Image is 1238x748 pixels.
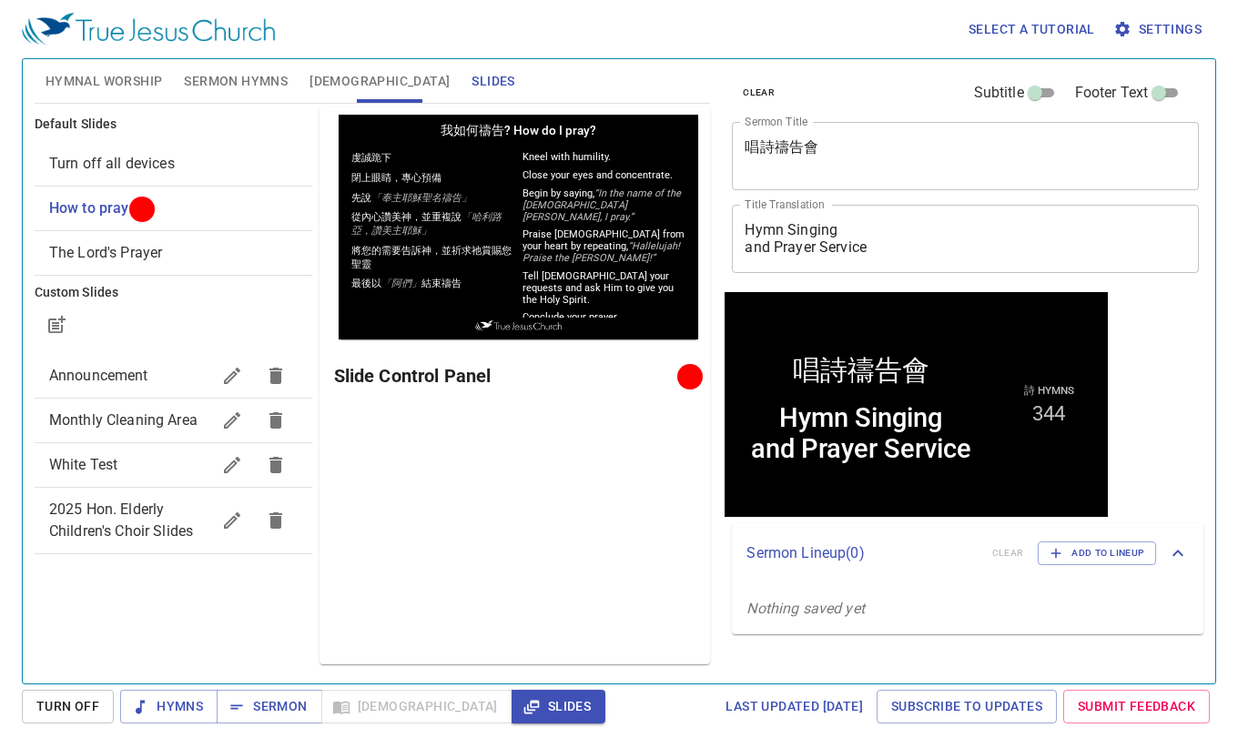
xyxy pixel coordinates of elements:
span: Footer Text [1075,82,1149,104]
p: 最後以 結束禱告 [13,162,176,176]
p: 從內心讚美神，並重複說 [13,96,176,123]
p: 將您的需要告訴神，並祈求祂賞賜您聖靈 [13,129,176,157]
em: “In the name of the [DEMOGRAPHIC_DATA][PERSON_NAME], I pray.” [184,73,342,108]
a: Last updated [DATE] [718,690,870,723]
div: Monthly Cleaning Area [35,399,312,442]
div: How to pray [35,187,312,230]
span: Add to Lineup [1050,545,1144,561]
span: Hymns [135,695,203,718]
h1: 我如何禱告? How do I pray? [4,4,356,28]
button: Hymns [120,690,218,723]
textarea: 唱詩禱告會 [745,138,1186,173]
div: The Lord's Prayer [35,231,312,275]
p: Tell [DEMOGRAPHIC_DATA] your requests and ask Him to give you the Holy Spirit. [184,156,347,191]
em: 「阿們」 [43,163,83,175]
div: 2025 Hon. Elderly Children's Choir Slides [35,488,312,553]
p: Close your eyes and concentrate. [184,55,347,66]
button: clear [732,82,786,104]
a: Subscribe to Updates [877,690,1057,723]
img: True Jesus Church [22,13,275,45]
em: 「哈利路亞，讚美主耶穌」 [13,96,163,122]
em: 「奉主耶穌聖名禱告」 [33,77,133,89]
button: Settings [1110,13,1209,46]
button: Sermon [217,690,321,723]
span: Settings [1117,18,1202,41]
span: Sermon [231,695,307,718]
span: Hymnal Worship [46,70,163,93]
span: [DEMOGRAPHIC_DATA] [309,70,450,93]
span: [object Object] [49,244,163,261]
span: Submit Feedback [1078,695,1195,718]
span: 2025 Hon. Elderly Children's Choir Slides [49,500,193,540]
div: White Test [35,443,312,487]
p: Praise [DEMOGRAPHIC_DATA] from your heart by repeating, [184,114,347,149]
p: 先說 [13,76,176,90]
span: Turn Off [36,695,99,718]
div: Announcement [35,354,312,398]
span: Subscribe to Updates [891,695,1042,718]
span: White Test [49,456,118,473]
span: [object Object] [49,199,129,217]
p: 閉上眼睛，專心預備 [13,56,176,70]
span: [object Object] [49,155,175,172]
span: Monthly Cleaning Area [49,411,198,429]
p: Sermon Lineup ( 0 ) [746,542,977,564]
button: Add to Lineup [1038,541,1156,565]
h6: Slide Control Panel [334,361,685,390]
button: Slides [512,690,605,723]
p: 虔誠跪下 [13,36,176,50]
em: “Hallelujah! Praise the [PERSON_NAME]!” [184,126,341,149]
span: Slides [472,70,514,93]
div: Sermon Lineup(0)clearAdd to Lineup [732,523,1203,583]
div: Turn off all devices [35,142,312,186]
span: Announcement [49,367,148,384]
span: clear [743,85,775,101]
span: Subtitle [974,82,1024,104]
img: True Jesus Church [137,206,223,217]
i: Nothing saved yet [746,600,865,617]
button: Select a tutorial [961,13,1102,46]
textarea: Hymn Singing and Prayer Service [745,221,1186,256]
p: Begin by saying, [184,73,347,108]
p: Kneel with humility. [184,36,347,48]
p: Conclude your prayer with, [184,197,347,220]
span: Slides [526,695,591,718]
iframe: from-child [725,292,1108,517]
h6: Default Slides [35,115,312,135]
button: Turn Off [22,690,114,723]
span: Last updated [DATE] [726,695,863,718]
h6: Custom Slides [35,283,312,303]
a: Submit Feedback [1063,690,1210,723]
span: Select a tutorial [969,18,1095,41]
span: Sermon Hymns [184,70,288,93]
